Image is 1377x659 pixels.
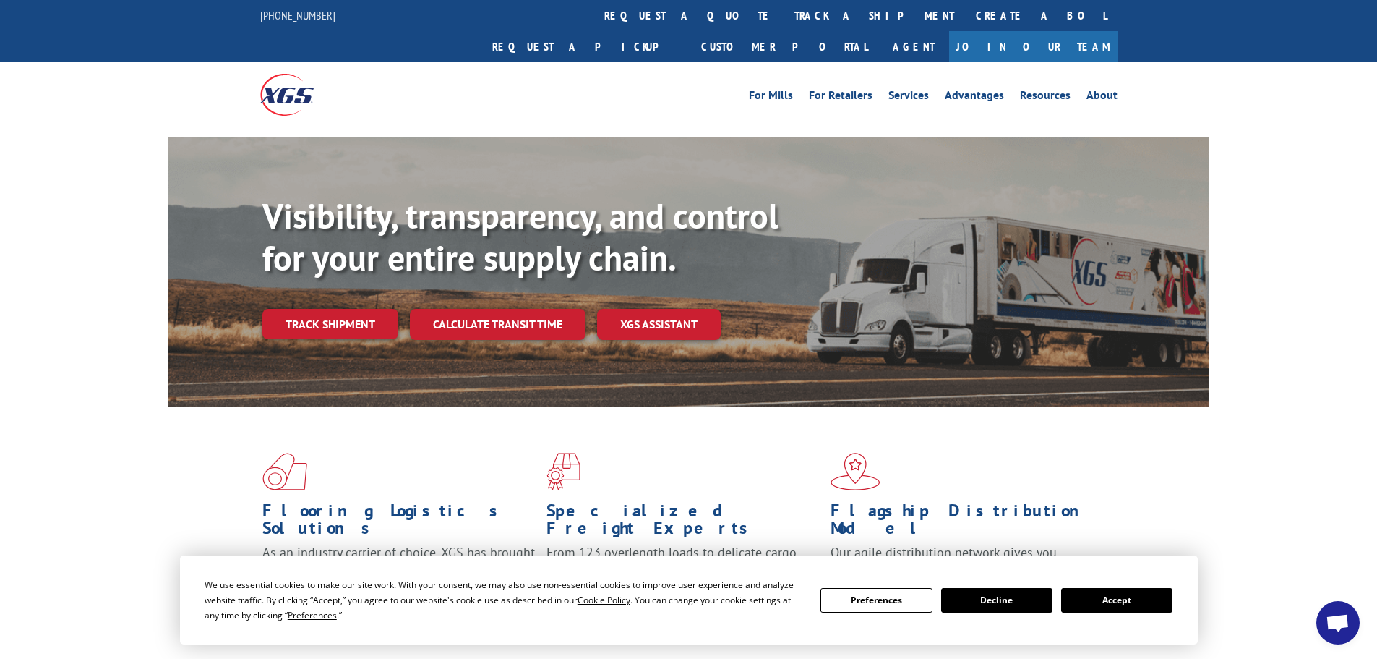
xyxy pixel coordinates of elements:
[262,453,307,490] img: xgs-icon-total-supply-chain-intelligence-red
[809,90,872,106] a: For Retailers
[945,90,1004,106] a: Advantages
[180,556,1198,645] div: Cookie Consent Prompt
[262,502,536,544] h1: Flooring Logistics Solutions
[597,309,721,340] a: XGS ASSISTANT
[831,544,1097,578] span: Our agile distribution network gives you nationwide inventory management on demand.
[831,453,880,490] img: xgs-icon-flagship-distribution-model-red
[1020,90,1071,106] a: Resources
[481,31,690,62] a: Request a pickup
[888,90,929,106] a: Services
[410,309,585,340] a: Calculate transit time
[1061,588,1172,613] button: Accept
[749,90,793,106] a: For Mills
[831,502,1104,544] h1: Flagship Distribution Model
[262,544,535,595] span: As an industry carrier of choice, XGS has brought innovation and dedication to flooring logistics...
[578,594,630,606] span: Cookie Policy
[546,453,580,490] img: xgs-icon-focused-on-flooring-red
[262,193,778,280] b: Visibility, transparency, and control for your entire supply chain.
[260,8,335,22] a: [PHONE_NUMBER]
[288,609,337,621] span: Preferences
[878,31,949,62] a: Agent
[949,31,1118,62] a: Join Our Team
[205,577,803,623] div: We use essential cookies to make our site work. With your consent, we may also use non-essential ...
[820,588,932,613] button: Preferences
[546,502,820,544] h1: Specialized Freight Experts
[262,309,398,339] a: Track shipment
[690,31,878,62] a: Customer Portal
[1316,601,1360,645] div: Open chat
[546,544,820,608] p: From 123 overlength loads to delicate cargo, our experienced staff knows the best way to move you...
[941,588,1052,613] button: Decline
[1086,90,1118,106] a: About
